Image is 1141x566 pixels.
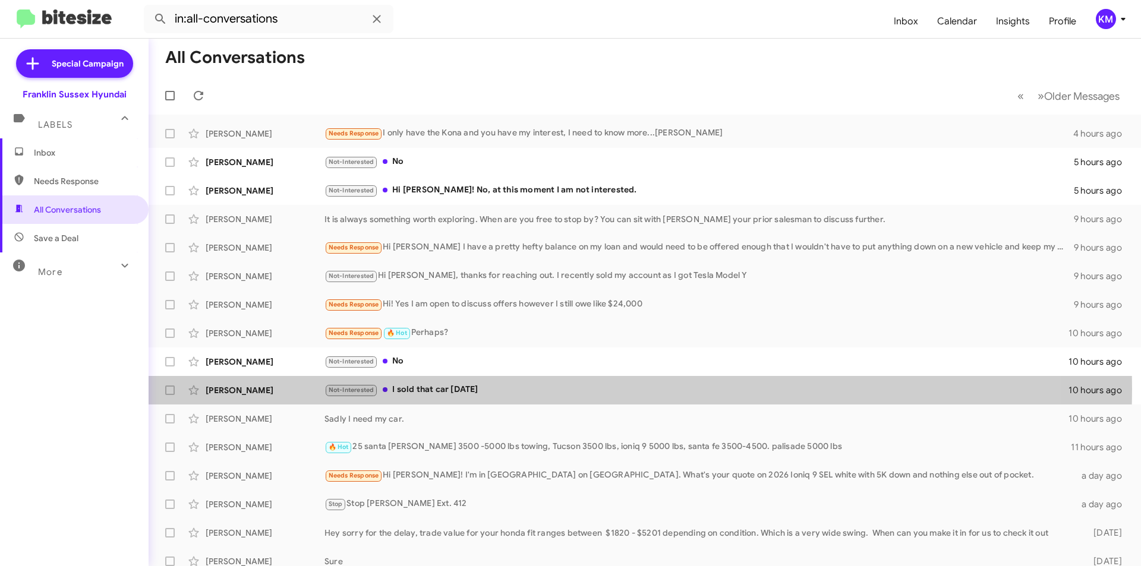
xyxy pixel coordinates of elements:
[324,127,1073,140] div: I only have the Kona and you have my interest, I need to know more...[PERSON_NAME]
[206,213,324,225] div: [PERSON_NAME]
[1071,441,1131,453] div: 11 hours ago
[1096,9,1116,29] div: KM
[329,358,374,365] span: Not-Interested
[324,413,1068,425] div: Sadly I need my car.
[329,129,379,137] span: Needs Response
[1068,327,1131,339] div: 10 hours ago
[1030,84,1127,108] button: Next
[38,267,62,277] span: More
[52,58,124,69] span: Special Campaign
[1017,88,1024,103] span: «
[884,4,928,39] a: Inbox
[324,527,1074,539] div: Hey sorry for the delay, trade value for your honda fit ranges between $1820 - $5201 depending on...
[165,48,305,67] h1: All Conversations
[206,498,324,510] div: [PERSON_NAME]
[1074,299,1131,311] div: 9 hours ago
[324,298,1074,311] div: Hi! Yes I am open to discuss offers however I still owe like $24,000
[1068,413,1131,425] div: 10 hours ago
[16,49,133,78] a: Special Campaign
[206,356,324,368] div: [PERSON_NAME]
[324,497,1074,511] div: Stop [PERSON_NAME] Ext. 412
[34,204,101,216] span: All Conversations
[329,301,379,308] span: Needs Response
[324,269,1074,283] div: Hi [PERSON_NAME], thanks for reaching out. I recently sold my account as I got Tesla Model Y
[1068,384,1131,396] div: 10 hours ago
[206,242,324,254] div: [PERSON_NAME]
[1074,156,1131,168] div: 5 hours ago
[206,384,324,396] div: [PERSON_NAME]
[206,270,324,282] div: [PERSON_NAME]
[387,329,407,337] span: 🔥 Hot
[324,383,1068,397] div: I sold that car [DATE]
[38,119,73,130] span: Labels
[928,4,986,39] a: Calendar
[329,386,374,394] span: Not-Interested
[1074,242,1131,254] div: 9 hours ago
[324,184,1074,197] div: Hi [PERSON_NAME]! No, at this moment I am not interested.
[1074,470,1131,482] div: a day ago
[324,440,1071,454] div: 25 santa [PERSON_NAME] 3500 -5000 lbs towing, Tucson 3500 lbs, ioniq 9 5000 lbs, santa fe 3500-45...
[1039,4,1086,39] a: Profile
[1074,498,1131,510] div: a day ago
[34,147,135,159] span: Inbox
[1074,527,1131,539] div: [DATE]
[1011,84,1127,108] nav: Page navigation example
[34,232,78,244] span: Save a Deal
[1086,9,1128,29] button: KM
[206,128,324,140] div: [PERSON_NAME]
[329,186,374,194] span: Not-Interested
[206,327,324,339] div: [PERSON_NAME]
[324,155,1074,169] div: No
[206,413,324,425] div: [PERSON_NAME]
[34,175,135,187] span: Needs Response
[329,472,379,479] span: Needs Response
[1074,270,1131,282] div: 9 hours ago
[1010,84,1031,108] button: Previous
[329,272,374,280] span: Not-Interested
[1073,128,1131,140] div: 4 hours ago
[329,443,349,451] span: 🔥 Hot
[1074,213,1131,225] div: 9 hours ago
[329,244,379,251] span: Needs Response
[324,241,1074,254] div: Hi [PERSON_NAME] I have a pretty hefty balance on my loan and would need to be offered enough tha...
[206,299,324,311] div: [PERSON_NAME]
[329,158,374,166] span: Not-Interested
[206,441,324,453] div: [PERSON_NAME]
[206,185,324,197] div: [PERSON_NAME]
[144,5,393,33] input: Search
[986,4,1039,39] a: Insights
[206,470,324,482] div: [PERSON_NAME]
[1074,185,1131,197] div: 5 hours ago
[1038,88,1044,103] span: »
[1044,90,1120,103] span: Older Messages
[324,355,1068,368] div: No
[23,88,127,100] div: Franklin Sussex Hyundai
[206,527,324,539] div: [PERSON_NAME]
[1068,356,1131,368] div: 10 hours ago
[329,500,343,508] span: Stop
[324,326,1068,340] div: Perhaps?
[324,213,1074,225] div: It is always something worth exploring. When are you free to stop by? You can sit with [PERSON_NA...
[329,329,379,337] span: Needs Response
[206,156,324,168] div: [PERSON_NAME]
[324,469,1074,482] div: Hi [PERSON_NAME]! I'm in [GEOGRAPHIC_DATA] on [GEOGRAPHIC_DATA]. What's your quote on 2026 Ioniq ...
